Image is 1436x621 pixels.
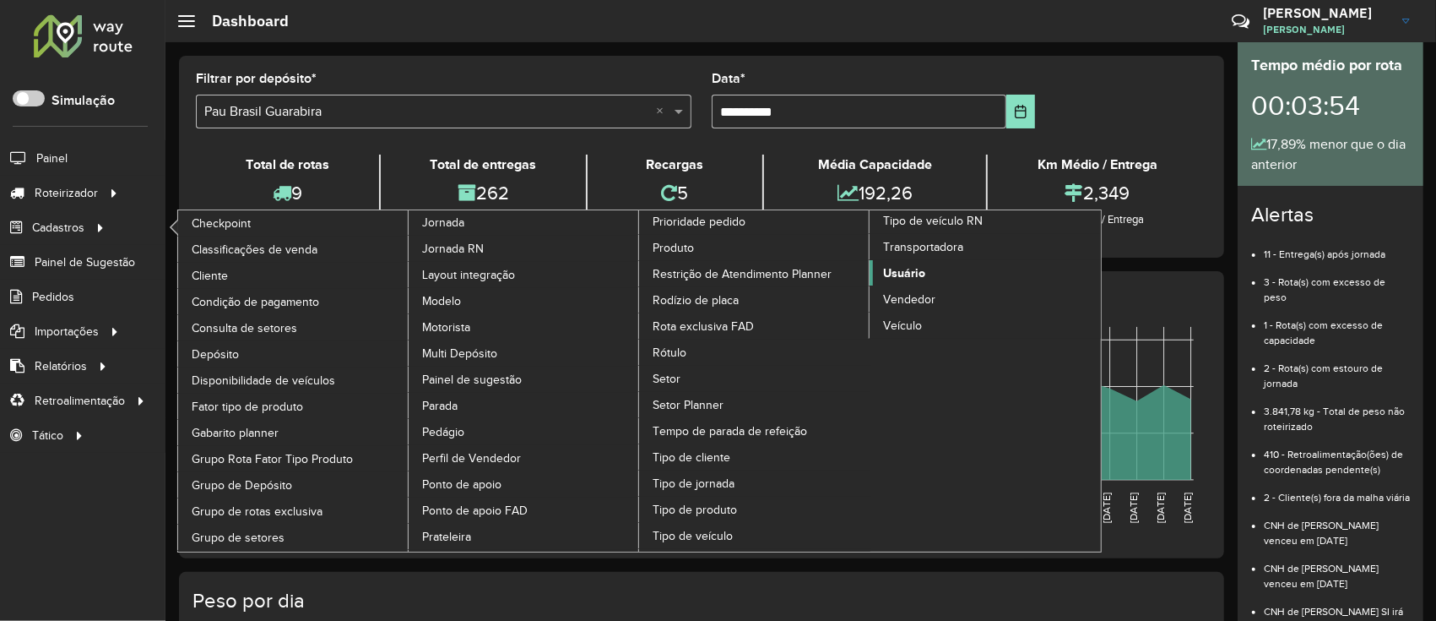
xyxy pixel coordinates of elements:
[32,219,84,237] span: Cadastros
[653,291,739,309] span: Rodízio de placa
[1263,22,1390,37] span: [PERSON_NAME]
[35,184,98,202] span: Roteirizador
[883,264,925,282] span: Usuário
[422,476,501,493] span: Ponto de apoio
[422,345,497,362] span: Multi Depósito
[639,287,870,313] a: Rodízio de placa
[385,175,583,211] div: 262
[36,150,68,167] span: Painel
[1155,493,1166,523] text: [DATE]
[192,589,1207,613] h4: Peso por dia
[656,101,670,122] span: Clear all
[1264,305,1410,348] li: 1 - Rota(s) com excesso de capacidade
[422,423,464,441] span: Pedágio
[178,341,409,367] a: Depósito
[653,239,694,257] span: Produto
[639,418,870,444] a: Tempo de parada de refeição
[1251,77,1410,134] div: 00:03:54
[422,528,471,546] span: Prateleira
[178,368,409,393] a: Disponibilidade de veículos
[653,213,745,231] span: Prioridade pedido
[1264,234,1410,262] li: 11 - Entrega(s) após jornada
[192,529,284,547] span: Grupo de setores
[192,503,322,520] span: Grupo de rotas exclusiva
[653,449,730,466] span: Tipo de cliente
[200,175,375,211] div: 9
[639,497,870,522] a: Tipo de produto
[178,420,409,445] a: Gabarito planner
[639,261,870,286] a: Restrição de Atendimento Planner
[192,293,319,311] span: Condição de pagamento
[192,215,251,232] span: Checkpoint
[178,315,409,340] a: Consulta de setores
[422,240,484,258] span: Jornada RN
[35,357,87,375] span: Relatórios
[409,210,870,552] a: Prioridade pedido
[639,471,870,496] a: Tipo de jornada
[35,253,135,271] span: Painel de Sugestão
[1263,5,1390,21] h3: [PERSON_NAME]
[639,235,870,260] a: Produto
[178,446,409,471] a: Grupo Rota Fator Tipo Produto
[639,366,870,391] a: Setor
[178,210,409,236] a: Checkpoint
[192,241,317,259] span: Classificações de venda
[409,445,640,471] a: Perfil de Vendedor
[178,394,409,419] a: Fator tipo de produto
[1006,95,1035,128] button: Choose Date
[592,155,758,175] div: Recargas
[653,501,737,519] span: Tipo de produto
[409,236,640,261] a: Jornada RN
[178,237,409,262] a: Classificações de venda
[1264,348,1410,391] li: 2 - Rota(s) com estouro de jornada
[409,288,640,313] a: Modelo
[196,68,317,89] label: Filtrar por depósito
[422,292,461,310] span: Modelo
[870,286,1101,312] a: Vendedor
[178,525,409,550] a: Grupo de setores
[883,212,983,230] span: Tipo de veículo RN
[653,396,723,414] span: Setor Planner
[1264,262,1410,305] li: 3 - Rota(s) com excesso de peso
[1128,493,1139,523] text: [DATE]
[1264,548,1410,591] li: CNH de [PERSON_NAME] venceu em [DATE]
[712,68,745,89] label: Data
[639,523,870,548] a: Tipo de veículo
[422,214,464,232] span: Jornada
[385,155,583,175] div: Total de entregas
[639,444,870,470] a: Tipo de cliente
[883,317,922,335] span: Veículo
[51,90,115,111] label: Simulação
[409,367,640,392] a: Painel de sugestão
[192,477,292,494] span: Grupo de Depósito
[883,238,963,256] span: Transportadora
[1251,54,1410,77] div: Tempo médio por rota
[195,12,289,30] h2: Dashboard
[653,318,754,335] span: Rota exclusiva FAD
[1264,477,1410,505] li: 2 - Cliente(s) fora da malha viária
[409,524,640,549] a: Prateleira
[870,313,1101,338] a: Veículo
[409,314,640,340] a: Motorista
[35,392,125,410] span: Retroalimentação
[409,262,640,287] a: Layout integração
[870,234,1101,259] a: Transportadora
[653,527,733,545] span: Tipo de veículo
[409,498,640,523] a: Ponto de apoio FAD
[639,392,870,417] a: Setor Planner
[653,344,686,362] span: Rótulo
[1264,505,1410,548] li: CNH de [PERSON_NAME] venceu em [DATE]
[653,422,807,440] span: Tempo de parada de refeição
[1251,134,1410,175] div: 17,89% menor que o dia anterior
[653,265,832,283] span: Restrição de Atendimento Planner
[870,260,1101,286] a: Usuário
[1264,391,1410,434] li: 3.841,78 kg - Total de peso não roteirizado
[422,371,522,389] span: Painel de sugestão
[192,398,303,416] span: Fator tipo de produto
[653,370,680,388] span: Setor
[422,319,470,336] span: Motorista
[1251,203,1410,227] h4: Alertas
[178,472,409,498] a: Grupo de Depósito
[192,372,335,389] span: Disponibilidade de veículos
[32,288,74,306] span: Pedidos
